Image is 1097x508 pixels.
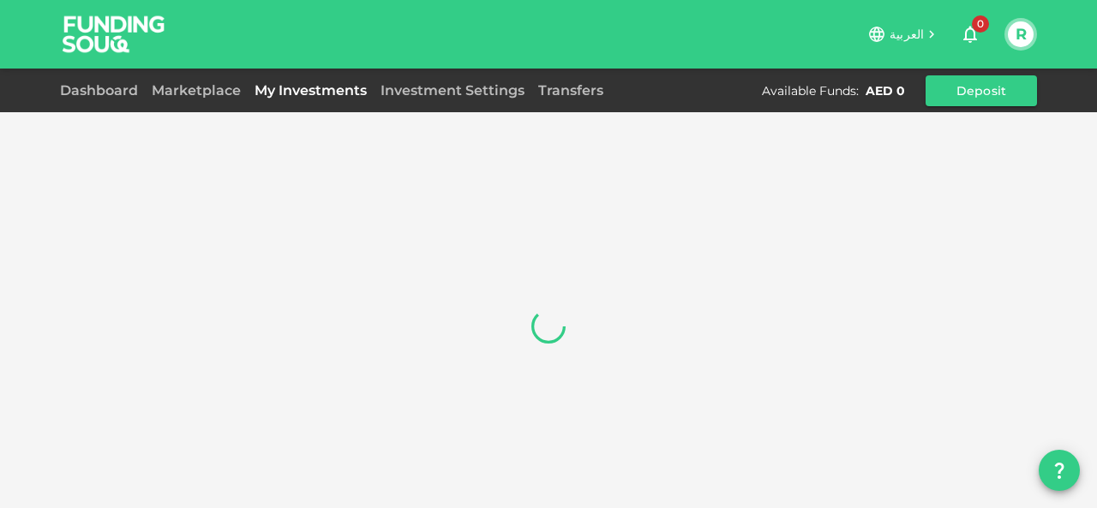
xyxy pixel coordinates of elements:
[926,75,1037,106] button: Deposit
[1008,21,1034,47] button: R
[374,82,531,99] a: Investment Settings
[531,82,610,99] a: Transfers
[248,82,374,99] a: My Investments
[1039,450,1080,491] button: question
[762,82,859,99] div: Available Funds :
[953,17,987,51] button: 0
[866,82,905,99] div: AED 0
[145,82,248,99] a: Marketplace
[972,15,989,33] span: 0
[890,27,924,42] span: العربية
[60,82,145,99] a: Dashboard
